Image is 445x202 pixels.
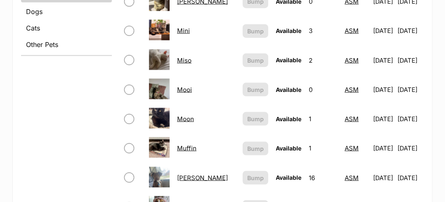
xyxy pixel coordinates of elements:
td: 1 [305,134,341,162]
td: 1 [305,105,341,133]
td: 2 [305,46,341,75]
td: [DATE] [398,16,423,45]
span: Available [276,174,301,181]
td: [DATE] [370,134,397,162]
td: 16 [305,164,341,192]
a: Mooi [177,86,192,94]
button: Bump [243,83,268,96]
span: Bump [247,115,264,123]
a: Mini [177,27,190,35]
td: [DATE] [398,46,423,75]
span: Available [276,27,301,34]
td: [DATE] [370,16,397,45]
button: Bump [243,142,268,155]
span: Available [276,86,301,93]
a: [PERSON_NAME] [177,174,228,182]
span: Bump [247,174,264,182]
td: [DATE] [370,75,397,104]
span: Bump [247,27,264,35]
button: Bump [243,54,268,67]
a: Moon [177,115,194,123]
td: [DATE] [370,105,397,133]
td: 0 [305,75,341,104]
td: [DATE] [398,75,423,104]
a: ASM [345,115,359,123]
td: [DATE] [398,105,423,133]
td: [DATE] [398,164,423,192]
a: ASM [345,174,359,182]
td: [DATE] [370,46,397,75]
span: Available [276,115,301,122]
span: Available [276,145,301,152]
a: Dogs [21,4,112,19]
a: ASM [345,86,359,94]
button: Bump [243,171,268,185]
td: [DATE] [370,164,397,192]
span: Bump [247,144,264,153]
td: [DATE] [398,134,423,162]
a: Miso [177,56,192,64]
span: Available [276,56,301,63]
a: ASM [345,56,359,64]
td: 3 [305,16,341,45]
a: Other Pets [21,37,112,52]
a: ASM [345,27,359,35]
span: Bump [247,56,264,65]
button: Bump [243,24,268,38]
a: Muffin [177,144,196,152]
span: Bump [247,85,264,94]
button: Bump [243,112,268,126]
a: Cats [21,21,112,35]
a: ASM [345,144,359,152]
